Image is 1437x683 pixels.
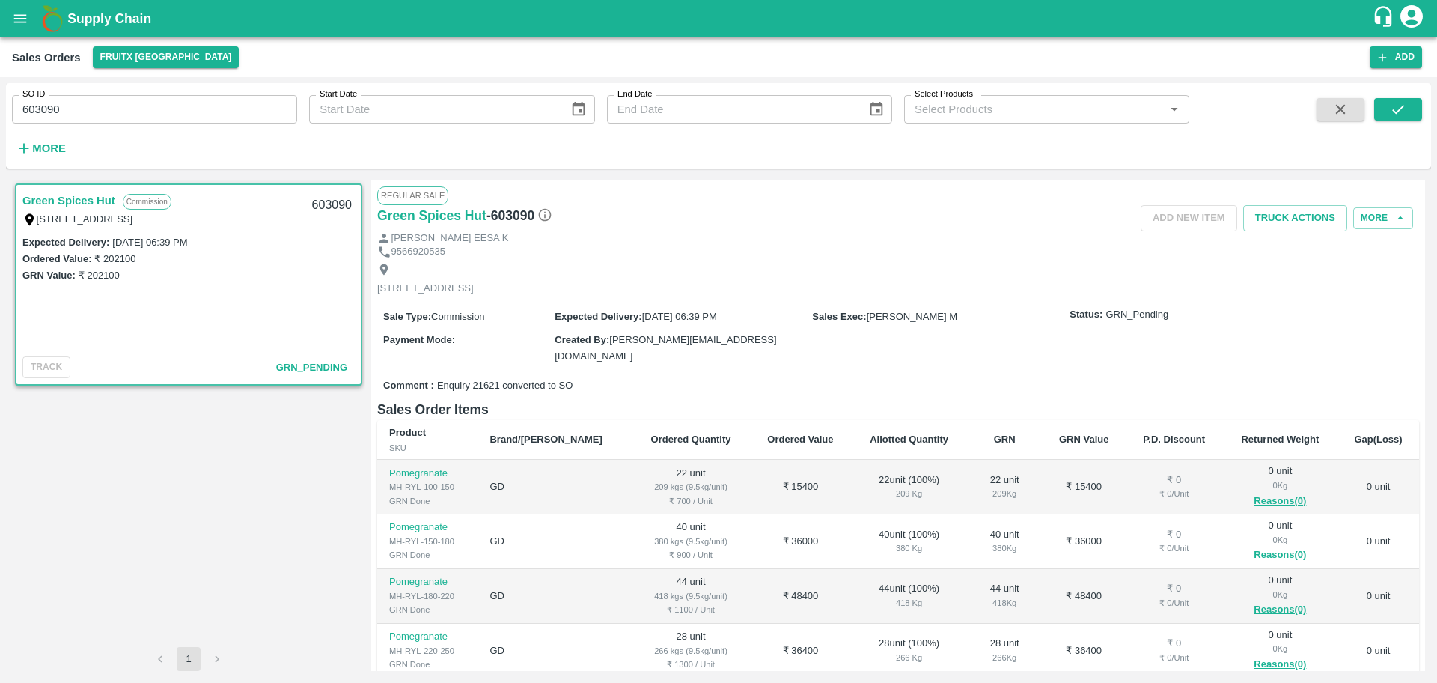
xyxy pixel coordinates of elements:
span: [DATE] 06:39 PM [642,311,717,322]
td: 28 unit [632,624,749,679]
div: ₹ 0 [1138,582,1211,596]
div: 0 Kg [1235,588,1325,601]
div: 40 unit ( 100 %) [863,528,955,556]
td: 0 unit [1337,569,1419,624]
input: End Date [607,95,856,124]
td: ₹ 36400 [1043,624,1126,679]
label: Created By : [555,334,609,345]
h6: Sales Order Items [377,399,1419,420]
label: Sales Exec : [812,311,866,322]
span: Enquiry 21621 converted to SO [437,379,573,393]
div: ₹ 0 [1138,528,1211,542]
p: [PERSON_NAME] EESA K [391,231,509,246]
button: Reasons(0) [1235,601,1325,619]
p: [STREET_ADDRESS] [377,282,474,296]
td: GD [478,624,632,679]
button: page 1 [177,647,201,671]
div: 28 unit ( 100 %) [863,637,955,664]
button: Reasons(0) [1235,493,1325,510]
div: GRN Done [389,548,466,562]
label: Start Date [320,88,357,100]
strong: More [32,142,66,154]
button: Reasons(0) [1235,547,1325,564]
div: ₹ 0 [1138,473,1211,488]
div: 0 Kg [1235,479,1325,492]
td: ₹ 15400 [750,460,852,514]
div: ₹ 0 / Unit [1138,487,1211,500]
div: 44 unit ( 100 %) [863,582,955,610]
td: 0 unit [1337,624,1419,679]
td: 22 unit [632,460,749,514]
label: GRN Value: [22,270,76,281]
div: ₹ 900 / Unit [644,548,737,562]
h6: - 603090 [486,205,552,226]
b: Allotted Quantity [870,434,948,445]
input: Enter SO ID [12,95,297,124]
button: Reasons(0) [1235,656,1325,673]
label: ₹ 202100 [79,270,120,281]
span: Regular Sale [377,186,448,204]
td: 40 unit [632,514,749,569]
b: Brand/[PERSON_NAME] [489,434,602,445]
b: Ordered Quantity [651,434,731,445]
div: 0 unit [1235,574,1325,619]
span: [PERSON_NAME][EMAIL_ADDRESS][DOMAIN_NAME] [555,334,776,362]
td: GD [478,460,632,514]
label: ₹ 202100 [94,253,135,264]
b: Supply Chain [67,11,151,26]
div: 0 unit [1235,464,1325,509]
label: Expected Delivery : [22,237,109,248]
div: SKU [389,441,466,455]
button: More [12,136,70,161]
div: 28 unit [979,637,1031,664]
label: Select Products [915,88,973,100]
div: 418 Kg [863,596,955,610]
a: Green Spices Hut [377,205,486,226]
td: ₹ 36000 [1043,514,1126,569]
div: 603090 [303,188,361,223]
div: 380 Kg [979,541,1031,555]
img: logo [37,4,67,34]
td: GD [478,569,632,624]
div: GRN Done [389,603,466,616]
p: Pomegranate [389,520,466,535]
nav: pagination navigation [146,647,231,671]
label: Status: [1070,308,1102,322]
div: GRN Done [389,658,466,671]
span: GRN_Pending [1105,308,1168,322]
b: Product [389,427,426,438]
div: 380 kgs (9.5kg/unit) [644,535,737,548]
div: 266 kgs (9.5kg/unit) [644,644,737,658]
div: customer-support [1372,5,1398,32]
div: 209 Kg [979,487,1031,500]
button: Select DC [93,46,239,68]
div: ₹ 1300 / Unit [644,658,737,671]
div: 44 unit [979,582,1031,610]
div: 22 unit ( 100 %) [863,473,955,501]
label: SO ID [22,88,45,100]
div: 209 kgs (9.5kg/unit) [644,480,737,494]
div: 0 unit [1235,519,1325,564]
div: ₹ 0 [1138,637,1211,651]
div: GRN Done [389,494,466,508]
div: ₹ 0 / Unit [1138,541,1211,555]
td: ₹ 48400 [750,569,852,624]
p: Pomegranate [389,575,466,589]
b: Returned Weight [1241,434,1319,445]
div: MH-RYL-180-220 [389,589,466,603]
div: ₹ 700 / Unit [644,494,737,508]
b: GRN [994,434,1016,445]
div: 209 Kg [863,487,955,500]
label: Sale Type : [383,311,431,322]
div: 0 Kg [1235,642,1325,655]
button: Choose date [564,95,593,124]
div: ₹ 0 / Unit [1138,596,1211,610]
td: ₹ 15400 [1043,460,1126,514]
button: Open [1165,100,1184,119]
div: 418 kgs (9.5kg/unit) [644,589,737,603]
div: 266 Kg [863,651,955,664]
div: 266 Kg [979,651,1031,664]
a: Supply Chain [67,8,1372,29]
div: account of current user [1398,3,1425,34]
